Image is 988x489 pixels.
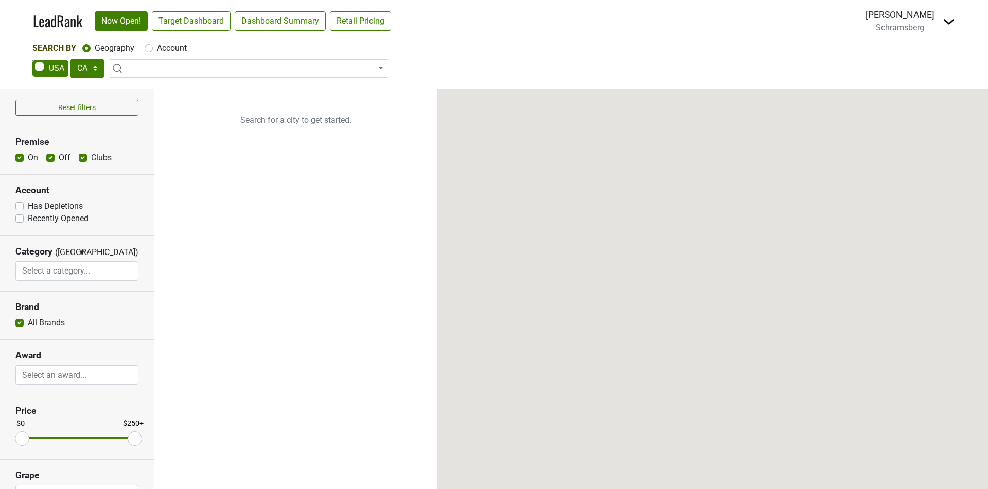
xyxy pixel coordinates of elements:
button: Reset filters [15,100,138,116]
span: ([GEOGRAPHIC_DATA]) [55,246,76,261]
label: Off [59,152,70,164]
h3: Category [15,246,52,257]
label: Recently Opened [28,212,89,225]
p: Search for a city to get started. [154,89,437,151]
a: Target Dashboard [152,11,231,31]
div: [PERSON_NAME] [866,8,934,22]
h3: Grape [15,470,138,481]
label: Has Depletions [28,200,83,212]
img: Dropdown Menu [943,15,955,28]
input: Select an award... [16,365,138,385]
h3: Award [15,350,138,361]
a: Dashboard Summary [235,11,326,31]
h3: Price [15,406,138,416]
label: Geography [95,42,134,55]
div: $250+ [123,419,144,430]
a: Retail Pricing [330,11,391,31]
h3: Account [15,185,138,196]
span: Search By [32,43,76,53]
label: All Brands [28,317,65,329]
label: On [28,152,38,164]
span: ▼ [78,248,86,257]
h3: Brand [15,302,138,313]
label: Clubs [91,152,112,164]
h3: Premise [15,137,138,148]
label: Account [157,42,187,55]
div: $0 [16,419,25,430]
span: Schramsberg [876,23,924,32]
a: Now Open! [95,11,148,31]
a: LeadRank [33,10,82,32]
input: Select a category... [16,261,138,281]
